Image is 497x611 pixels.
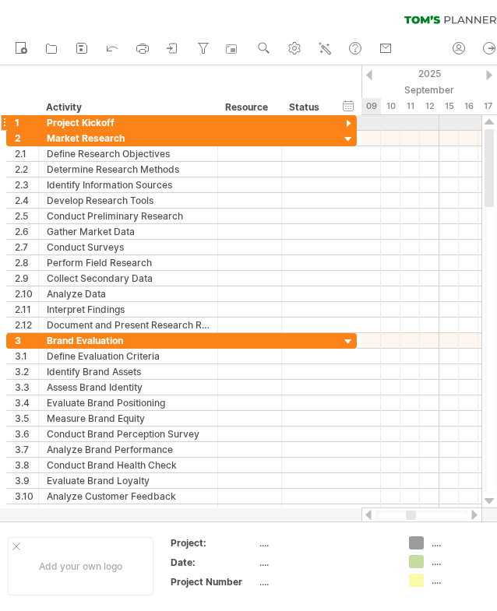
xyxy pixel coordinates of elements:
[47,177,210,192] div: Identify Information Sources
[15,349,38,363] div: 3.1
[15,442,38,457] div: 3.7
[47,442,210,457] div: Analyze Brand Performance
[15,177,38,192] div: 2.3
[47,286,210,301] div: Analyze Data
[47,411,210,426] div: Measure Brand Equity
[259,536,390,550] div: ....
[15,489,38,504] div: 3.10
[47,318,210,332] div: Document and Present Research Results
[15,458,38,472] div: 3.8
[171,556,256,569] div: Date:
[15,240,38,255] div: 2.7
[15,504,38,519] div: 3.11
[47,224,210,239] div: Gather Market Data
[15,286,38,301] div: 2.10
[15,224,38,239] div: 2.6
[459,98,478,114] div: Tuesday, 16 September 2025
[47,193,210,208] div: Develop Research Tools
[47,209,210,223] div: Conduct Preliminary Research
[381,98,400,114] div: Wednesday, 10 September 2025
[47,427,210,441] div: Conduct Brand Perception Survey
[15,131,38,146] div: 2
[15,209,38,223] div: 2.5
[15,193,38,208] div: 2.4
[259,556,390,569] div: ....
[47,240,210,255] div: Conduct Surveys
[15,333,38,348] div: 3
[8,537,153,595] div: Add your own logo
[15,146,38,161] div: 2.1
[225,100,273,115] div: Resource
[15,162,38,177] div: 2.2
[361,98,381,114] div: Tuesday, 9 September 2025
[47,146,210,161] div: Define Research Objectives
[47,162,210,177] div: Determine Research Methods
[47,473,210,488] div: Evaluate Brand Loyalty
[15,411,38,426] div: 3.5
[47,255,210,270] div: Perform Field Research
[47,380,210,395] div: Assess Brand Identity
[15,380,38,395] div: 3.3
[47,395,210,410] div: Evaluate Brand Positioning
[47,115,210,130] div: Project Kickoff
[259,575,390,588] div: ....
[420,98,439,114] div: Friday, 12 September 2025
[15,115,38,130] div: 1
[47,271,210,286] div: Collect Secondary Data
[47,504,210,519] div: Review Brand Communications
[289,100,323,115] div: Status
[15,473,38,488] div: 3.9
[15,427,38,441] div: 3.6
[171,536,256,550] div: Project:
[15,302,38,317] div: 2.11
[47,302,210,317] div: Interpret Findings
[15,318,38,332] div: 2.12
[400,98,420,114] div: Thursday, 11 September 2025
[47,131,210,146] div: Market Research
[15,255,38,270] div: 2.8
[47,349,210,363] div: Define Evaluation Criteria
[171,575,256,588] div: Project Number
[47,333,210,348] div: Brand Evaluation
[46,100,209,115] div: Activity
[15,395,38,410] div: 3.4
[15,271,38,286] div: 2.9
[47,364,210,379] div: Identify Brand Assets
[47,458,210,472] div: Conduct Brand Health Check
[439,98,459,114] div: Monday, 15 September 2025
[15,364,38,379] div: 3.2
[47,489,210,504] div: Analyze Customer Feedback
